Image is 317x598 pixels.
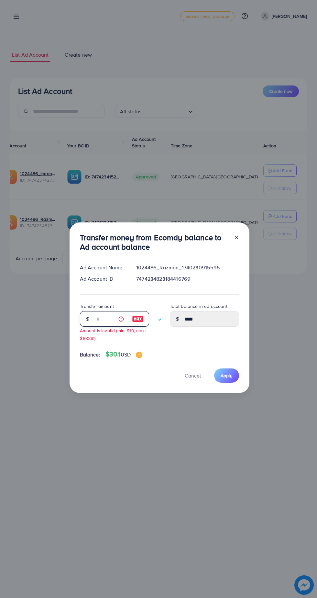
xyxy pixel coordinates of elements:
small: Amount is invalid (min: $10, max: $10000) [80,327,146,341]
span: Apply [221,372,233,379]
div: Ad Account ID [75,275,131,283]
label: Total balance in ad account [170,303,227,310]
img: image [136,352,142,358]
img: image [132,315,144,323]
button: Apply [214,368,239,382]
div: 1024486_Razman_1740230915595 [131,264,244,271]
span: Balance: [80,351,100,358]
h3: Transfer money from Ecomdy balance to Ad account balance [80,233,229,252]
div: Ad Account Name [75,264,131,271]
h4: $30.1 [105,350,142,358]
span: USD [121,351,131,358]
button: Cancel [177,368,209,382]
label: Transfer amount [80,303,114,310]
div: 7474234823184416769 [131,275,244,283]
span: Cancel [185,372,201,379]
